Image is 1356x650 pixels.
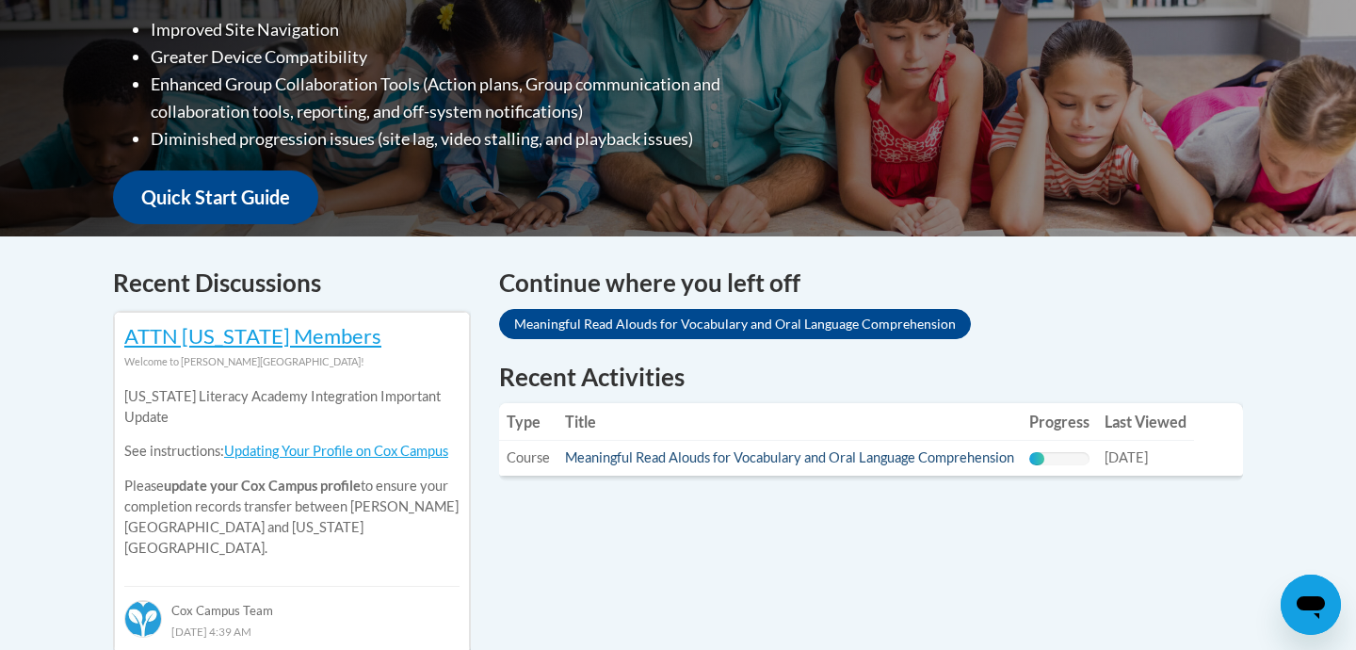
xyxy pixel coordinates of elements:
[113,171,318,224] a: Quick Start Guide
[124,621,460,642] div: [DATE] 4:39 AM
[164,478,361,494] b: update your Cox Campus profile
[557,403,1022,441] th: Title
[1097,403,1194,441] th: Last Viewed
[113,265,471,301] h4: Recent Discussions
[151,16,796,43] li: Improved Site Navigation
[124,323,381,349] a: ATTN [US_STATE] Members
[124,441,460,462] p: See instructions:
[151,43,796,71] li: Greater Device Compatibility
[499,265,1243,301] h4: Continue where you left off
[1105,449,1148,465] span: [DATE]
[151,125,796,153] li: Diminished progression issues (site lag, video stalling, and playback issues)
[124,386,460,428] p: [US_STATE] Literacy Academy Integration Important Update
[124,586,460,620] div: Cox Campus Team
[565,449,1014,465] a: Meaningful Read Alouds for Vocabulary and Oral Language Comprehension
[499,360,1243,394] h1: Recent Activities
[507,449,550,465] span: Course
[151,71,796,125] li: Enhanced Group Collaboration Tools (Action plans, Group communication and collaboration tools, re...
[224,443,448,459] a: Updating Your Profile on Cox Campus
[499,403,557,441] th: Type
[124,351,460,372] div: Welcome to [PERSON_NAME][GEOGRAPHIC_DATA]!
[1029,452,1044,465] div: Progress, %
[499,309,971,339] a: Meaningful Read Alouds for Vocabulary and Oral Language Comprehension
[1281,575,1341,635] iframe: Button to launch messaging window
[1022,403,1097,441] th: Progress
[124,600,162,638] img: Cox Campus Team
[124,372,460,573] div: Please to ensure your completion records transfer between [PERSON_NAME][GEOGRAPHIC_DATA] and [US_...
